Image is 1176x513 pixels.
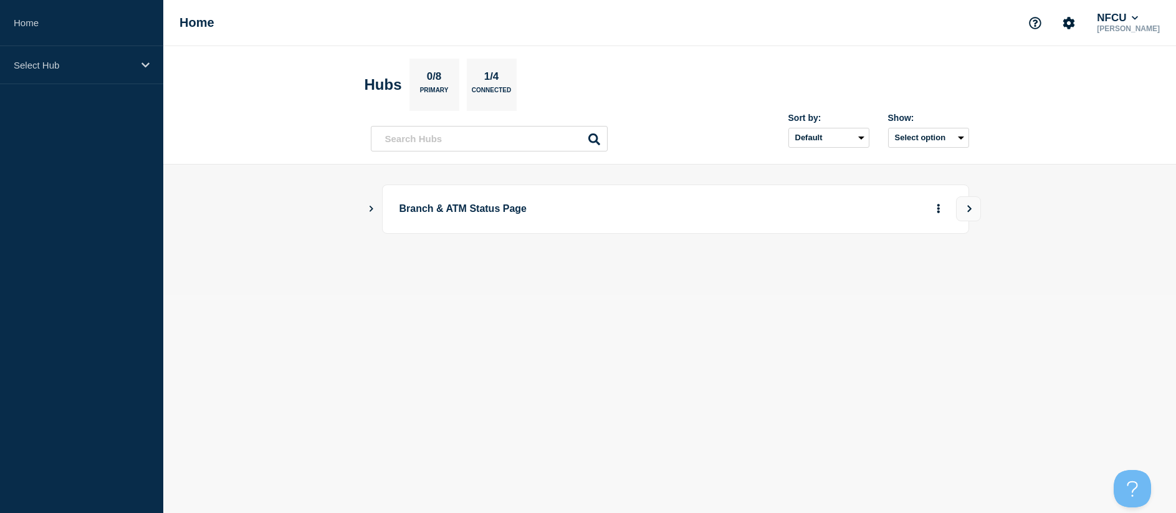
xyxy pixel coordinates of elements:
button: Account settings [1056,10,1082,36]
p: [PERSON_NAME] [1094,24,1162,33]
button: View [956,196,981,221]
button: NFCU [1094,12,1140,24]
div: Sort by: [788,113,869,123]
h2: Hubs [365,76,402,93]
p: 1/4 [479,70,504,87]
button: Select option [888,128,969,148]
button: More actions [930,198,947,221]
div: Show: [888,113,969,123]
h1: Home [179,16,214,30]
button: Show Connected Hubs [368,204,375,214]
p: 0/8 [422,70,446,87]
input: Search Hubs [371,126,608,151]
p: Branch & ATM Status Page [399,198,744,221]
p: Primary [420,87,449,100]
button: Support [1022,10,1048,36]
p: Select Hub [14,60,133,70]
iframe: Help Scout Beacon - Open [1114,470,1151,507]
select: Sort by [788,128,869,148]
p: Connected [472,87,511,100]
